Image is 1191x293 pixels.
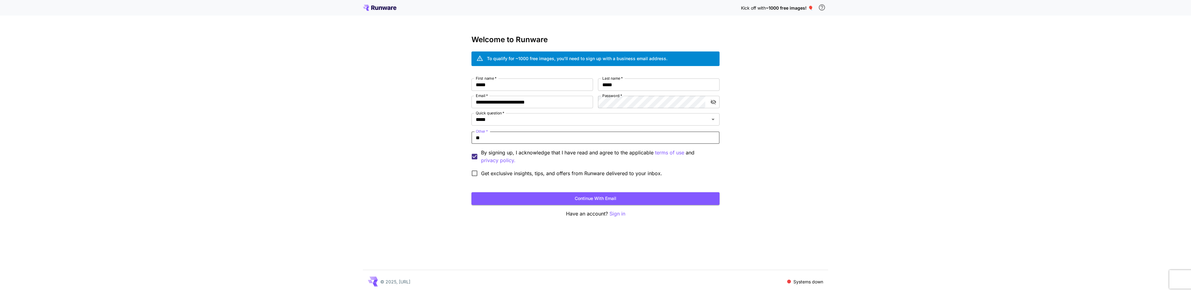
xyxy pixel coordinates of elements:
button: toggle password visibility [708,96,719,108]
label: Email [476,93,488,98]
button: Sign in [609,210,625,218]
p: By signing up, I acknowledge that I have read and agree to the applicable and [481,149,715,164]
span: ~1000 free images! 🎈 [766,5,813,11]
p: Have an account? [471,210,720,218]
label: First name [476,76,497,81]
div: To qualify for ~1000 free images, you’ll need to sign up with a business email address. [487,55,667,62]
span: Kick off with [741,5,766,11]
button: Open [709,115,717,124]
p: Systems down [793,278,823,285]
p: terms of use [655,149,684,157]
h3: Welcome to Runware [471,35,720,44]
label: Password [602,93,622,98]
button: In order to qualify for free credit, you need to sign up with a business email address and click ... [816,1,828,14]
button: By signing up, I acknowledge that I have read and agree to the applicable terms of use and [481,157,515,164]
label: Quick question [476,110,504,116]
button: By signing up, I acknowledge that I have read and agree to the applicable and privacy policy. [655,149,684,157]
label: Last name [602,76,623,81]
p: © 2025, [URL] [380,278,410,285]
span: Get exclusive insights, tips, and offers from Runware delivered to your inbox. [481,170,662,177]
button: Continue with email [471,192,720,205]
p: privacy policy. [481,157,515,164]
label: Other [476,129,488,134]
